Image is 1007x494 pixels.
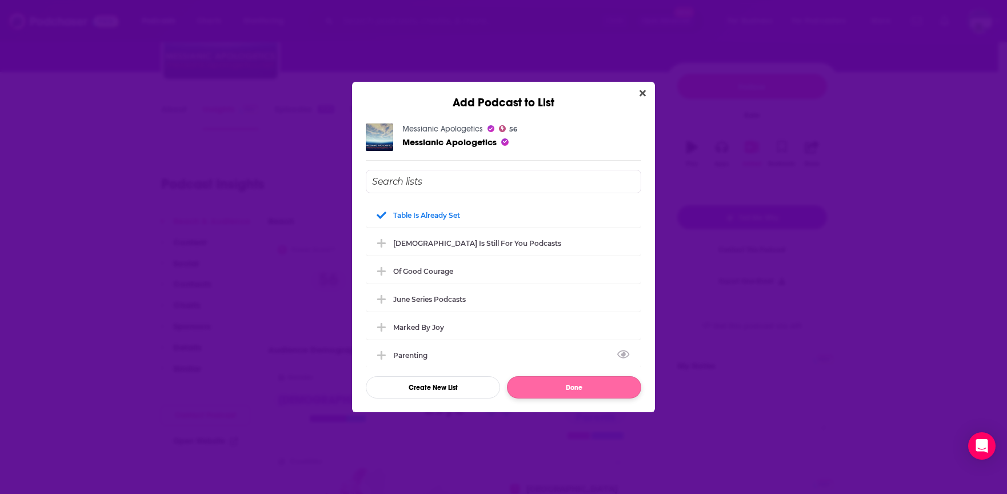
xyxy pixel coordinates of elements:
div: Open Intercom Messenger [968,432,996,460]
div: Parenting [366,342,641,368]
div: June Series Podcasts [393,295,466,304]
button: Close [635,86,650,101]
div: God Is Still For You Podcasts [366,230,641,256]
div: Table is Already Set [366,202,641,228]
img: Messianic Apologetics [366,124,393,151]
div: [DEMOGRAPHIC_DATA] Is Still For You Podcasts [393,239,561,248]
div: Parenting [393,351,434,360]
div: Marked by Joy [366,314,641,340]
input: Search lists [366,170,641,193]
div: Marked by Joy [393,323,444,332]
a: Messianic Apologetics [402,124,483,134]
div: Add Podcast to List [352,82,655,110]
button: Create New List [366,376,500,399]
button: Done [507,376,641,399]
a: Messianic Apologetics [402,137,497,148]
div: Of Good Courage [393,267,453,276]
div: Add Podcast To List [366,170,641,399]
div: June Series Podcasts [366,286,641,312]
button: View Link [427,357,434,358]
span: 56 [509,127,517,132]
a: 56 [499,125,517,132]
div: Of Good Courage [366,258,641,284]
div: Table is Already Set [393,211,460,220]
